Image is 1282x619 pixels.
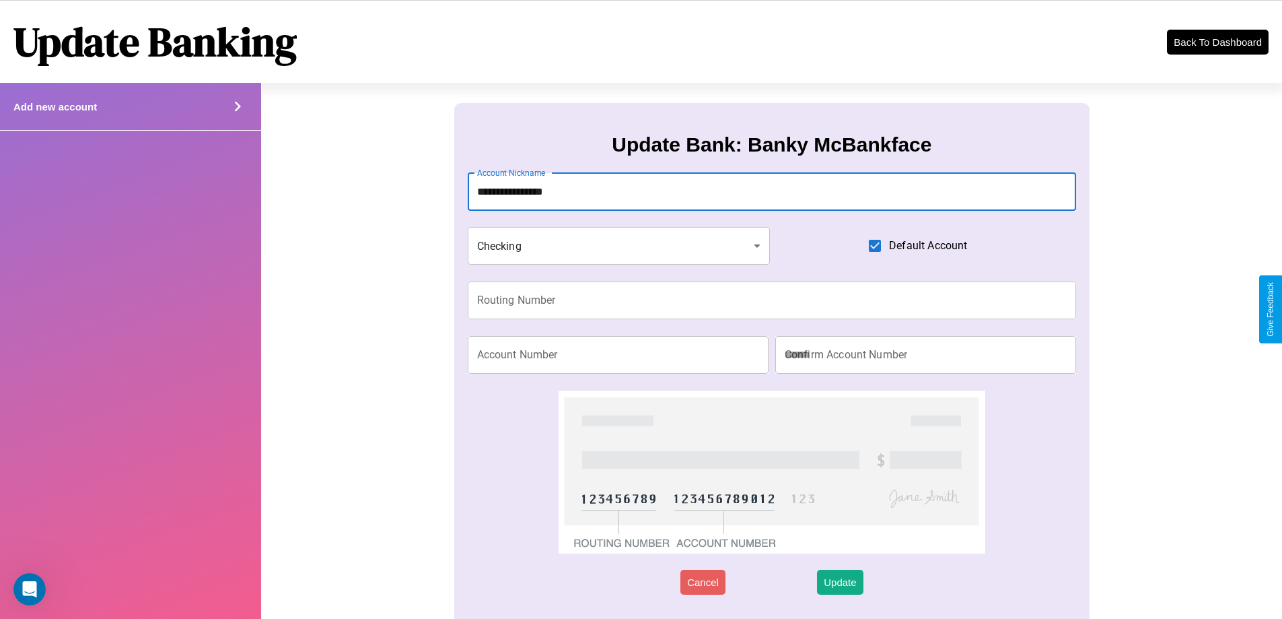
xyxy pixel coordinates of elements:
div: Checking [468,227,771,265]
iframe: Intercom live chat [13,573,46,606]
h3: Update Bank: Banky McBankface [612,133,931,156]
label: Account Nickname [477,167,546,178]
h4: Add new account [13,101,97,112]
span: Default Account [889,238,967,254]
div: Give Feedback [1266,282,1275,337]
img: check [559,391,985,554]
button: Back To Dashboard [1167,30,1269,55]
h1: Update Banking [13,14,297,69]
button: Update [817,570,863,595]
button: Cancel [680,570,725,595]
